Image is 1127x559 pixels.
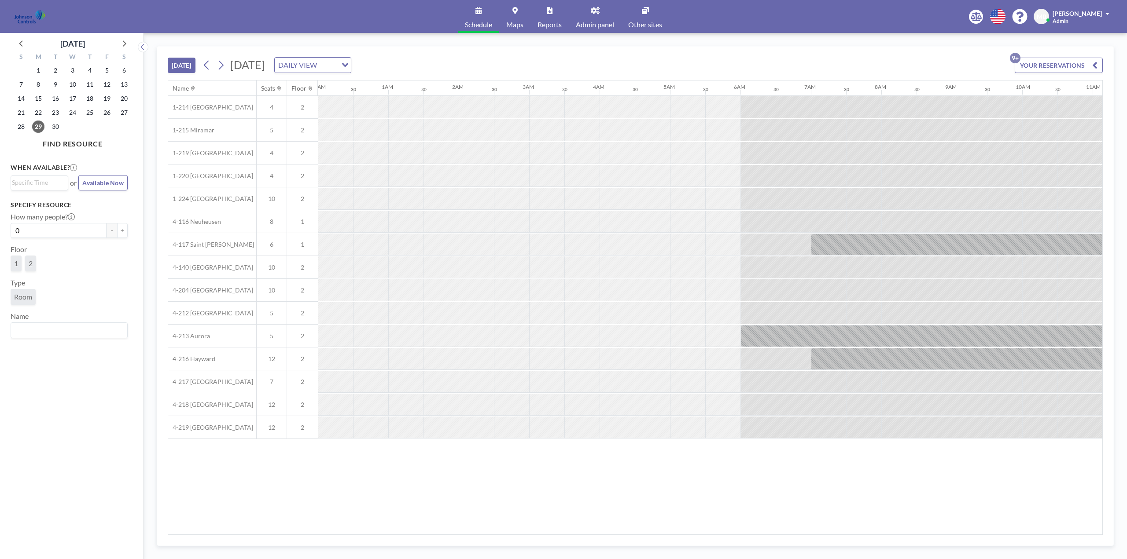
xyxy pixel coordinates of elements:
[576,21,614,28] span: Admin panel
[275,58,351,73] div: Search for option
[311,84,326,90] div: 12AM
[734,84,745,90] div: 6AM
[78,175,128,190] button: Available Now
[230,58,265,71] span: [DATE]
[257,195,287,203] span: 10
[257,172,287,180] span: 4
[663,84,675,90] div: 5AM
[168,378,253,386] span: 4-217 [GEOGRAPHIC_DATA]
[168,126,214,134] span: 1-215 Miramar
[257,218,287,226] span: 8
[703,87,708,92] div: 30
[11,312,29,321] label: Name
[49,121,62,133] span: Tuesday, September 30, 2025
[844,87,849,92] div: 30
[66,92,79,105] span: Wednesday, September 17, 2025
[523,84,534,90] div: 3AM
[287,195,318,203] span: 2
[15,92,27,105] span: Sunday, September 14, 2025
[14,259,18,267] span: 1
[168,424,253,431] span: 4-219 [GEOGRAPHIC_DATA]
[257,103,287,111] span: 4
[84,92,96,105] span: Thursday, September 18, 2025
[70,179,77,187] span: or
[98,52,115,63] div: F
[118,92,130,105] span: Saturday, September 20, 2025
[29,259,33,267] span: 2
[633,87,638,92] div: 30
[804,84,816,90] div: 7AM
[257,332,287,340] span: 5
[84,64,96,77] span: Thursday, September 4, 2025
[117,223,128,238] button: +
[492,87,497,92] div: 30
[118,78,130,91] span: Saturday, September 13, 2025
[1015,58,1103,73] button: YOUR RESERVATIONS9+
[287,332,318,340] span: 2
[628,21,662,28] span: Other sites
[168,241,254,248] span: 4-117 Saint [PERSON_NAME]
[118,64,130,77] span: Saturday, September 6, 2025
[49,106,62,119] span: Tuesday, September 23, 2025
[382,84,393,90] div: 1AM
[11,176,68,189] div: Search for option
[168,103,253,111] span: 1-214 [GEOGRAPHIC_DATA]
[287,263,318,271] span: 2
[168,263,253,271] span: 4-140 [GEOGRAPHIC_DATA]
[421,87,427,92] div: 30
[773,87,779,92] div: 30
[291,84,306,92] div: Floor
[32,78,44,91] span: Monday, September 8, 2025
[945,84,957,90] div: 9AM
[81,52,98,63] div: T
[11,212,75,221] label: How many people?
[257,263,287,271] span: 10
[168,218,221,226] span: 4-116 Neuheusen
[13,52,30,63] div: S
[287,218,318,226] span: 1
[287,286,318,294] span: 2
[276,59,319,71] span: DAILY VIEW
[257,241,287,248] span: 6
[168,172,253,180] span: 1-220 [GEOGRAPHIC_DATA]
[261,84,275,92] div: Seats
[66,64,79,77] span: Wednesday, September 3, 2025
[320,59,336,71] input: Search for option
[173,84,189,92] div: Name
[593,84,604,90] div: 4AM
[287,355,318,363] span: 2
[15,121,27,133] span: Sunday, September 28, 2025
[168,401,253,409] span: 4-218 [GEOGRAPHIC_DATA]
[49,78,62,91] span: Tuesday, September 9, 2025
[1086,84,1101,90] div: 11AM
[538,21,562,28] span: Reports
[32,121,44,133] span: Monday, September 29, 2025
[1010,53,1020,63] p: 9+
[257,378,287,386] span: 7
[60,37,85,50] div: [DATE]
[562,87,567,92] div: 30
[168,332,210,340] span: 4-213 Aurora
[465,21,492,28] span: Schedule
[47,52,64,63] div: T
[32,106,44,119] span: Monday, September 22, 2025
[66,106,79,119] span: Wednesday, September 24, 2025
[257,126,287,134] span: 5
[84,78,96,91] span: Thursday, September 11, 2025
[287,126,318,134] span: 2
[12,325,122,336] input: Search for option
[506,21,523,28] span: Maps
[12,178,63,187] input: Search for option
[257,355,287,363] span: 12
[287,309,318,317] span: 2
[287,241,318,248] span: 1
[257,149,287,157] span: 4
[1053,18,1068,24] span: Admin
[452,84,464,90] div: 2AM
[1055,87,1061,92] div: 30
[11,323,127,338] div: Search for option
[49,64,62,77] span: Tuesday, September 2, 2025
[168,58,195,73] button: [DATE]
[11,278,25,287] label: Type
[168,309,253,317] span: 4-212 [GEOGRAPHIC_DATA]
